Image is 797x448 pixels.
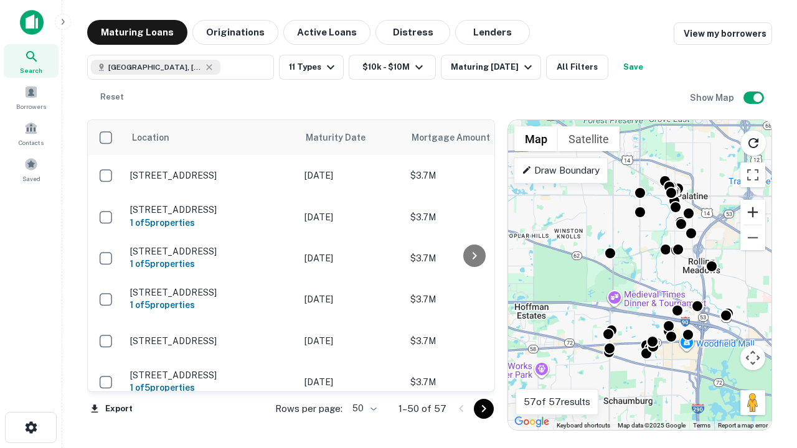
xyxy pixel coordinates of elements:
[306,130,382,145] span: Maturity Date
[192,20,278,45] button: Originations
[304,169,398,182] p: [DATE]
[740,162,765,187] button: Toggle fullscreen view
[613,55,653,80] button: Save your search to get updates of matches that match your search criteria.
[130,381,292,394] h6: 1 of 5 properties
[130,204,292,215] p: [STREET_ADDRESS]
[508,120,771,430] div: 0 0
[410,251,535,265] p: $3.7M
[441,55,541,80] button: Maturing [DATE]
[130,170,292,181] p: [STREET_ADDRESS]
[410,169,535,182] p: $3.7M
[4,80,59,114] a: Borrowers
[130,298,292,312] h6: 1 of 5 properties
[398,401,446,416] p: 1–50 of 57
[283,20,370,45] button: Active Loans
[304,251,398,265] p: [DATE]
[124,120,298,155] th: Location
[690,91,736,105] h6: Show Map
[130,246,292,257] p: [STREET_ADDRESS]
[404,120,541,155] th: Mortgage Amount
[304,210,398,224] p: [DATE]
[275,401,342,416] p: Rows per page:
[693,422,710,429] a: Terms (opens in new tab)
[4,116,59,150] a: Contacts
[455,20,530,45] button: Lenders
[304,375,398,389] p: [DATE]
[558,126,620,151] button: Show satellite imagery
[87,20,187,45] button: Maturing Loans
[19,138,44,147] span: Contacts
[347,399,379,418] div: 50
[130,370,292,381] p: [STREET_ADDRESS]
[718,422,768,429] a: Report a map error
[740,225,765,250] button: Zoom out
[740,390,765,415] button: Drag Pegman onto the map to open Street View
[87,399,136,418] button: Export
[130,287,292,298] p: [STREET_ADDRESS]
[108,62,202,73] span: [GEOGRAPHIC_DATA], [GEOGRAPHIC_DATA]
[522,163,600,178] p: Draw Boundary
[130,257,292,271] h6: 1 of 5 properties
[740,200,765,225] button: Zoom in
[279,55,344,80] button: 11 Types
[451,60,535,75] div: Maturing [DATE]
[349,55,436,80] button: $10k - $10M
[412,130,506,145] span: Mortgage Amount
[298,120,404,155] th: Maturity Date
[4,44,59,78] a: Search
[474,399,494,419] button: Go to next page
[304,334,398,348] p: [DATE]
[92,85,132,110] button: Reset
[735,309,797,368] iframe: Chat Widget
[546,55,608,80] button: All Filters
[20,65,42,75] span: Search
[16,101,46,111] span: Borrowers
[511,414,552,430] img: Google
[4,152,59,186] a: Saved
[20,10,44,35] img: capitalize-icon.png
[618,422,686,429] span: Map data ©2025 Google
[410,292,535,306] p: $3.7M
[22,174,40,184] span: Saved
[130,335,292,347] p: [STREET_ADDRESS]
[130,216,292,230] h6: 1 of 5 properties
[514,126,558,151] button: Show street map
[740,130,766,156] button: Reload search area
[674,22,772,45] a: View my borrowers
[304,292,398,306] p: [DATE]
[131,130,169,145] span: Location
[410,210,535,224] p: $3.7M
[524,394,590,409] p: 57 of 57 results
[511,414,552,430] a: Open this area in Google Maps (opens a new window)
[375,20,450,45] button: Distress
[410,375,535,389] p: $3.7M
[410,334,535,348] p: $3.7M
[557,421,610,430] button: Keyboard shortcuts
